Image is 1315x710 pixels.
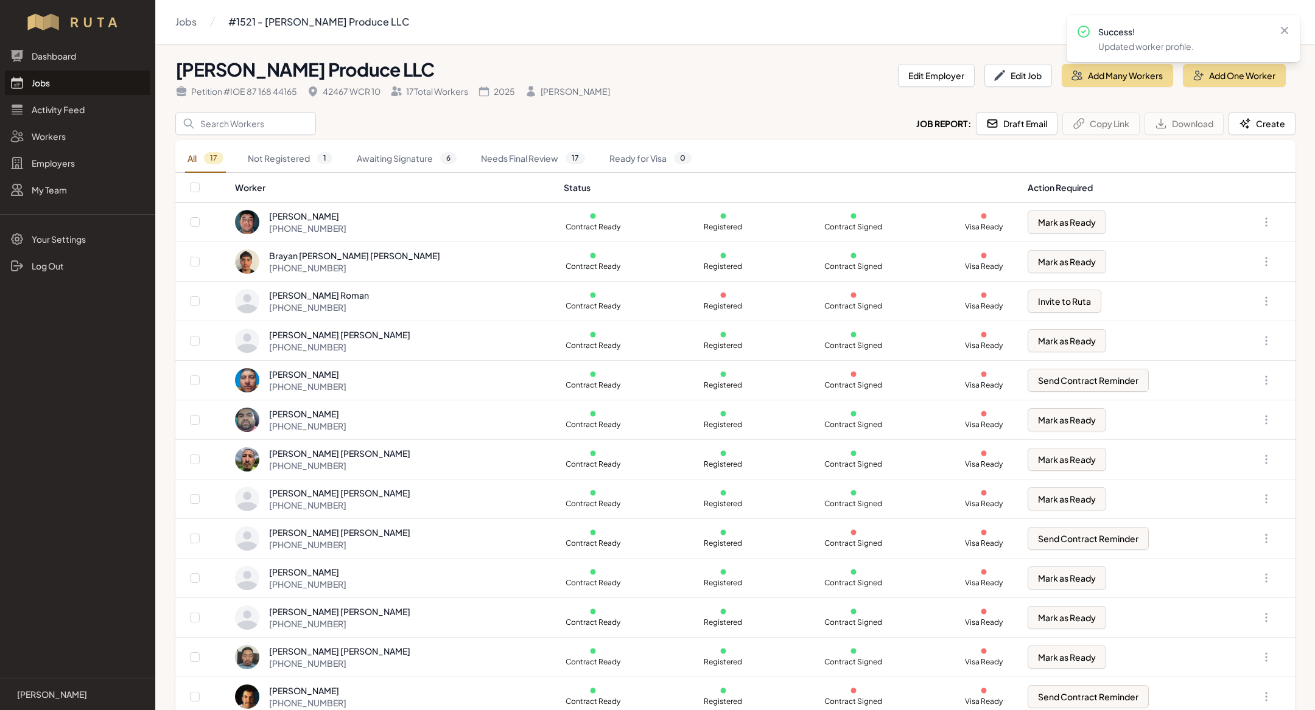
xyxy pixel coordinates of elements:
p: Registered [694,341,752,350]
div: [PERSON_NAME] [269,684,346,697]
button: Mark as Ready [1028,329,1106,352]
p: Registered [694,538,752,548]
a: Needs Final Review [479,145,587,173]
div: [PHONE_NUMBER] [269,538,410,551]
div: [PHONE_NUMBER] [269,499,410,511]
p: Contract Ready [564,538,622,548]
p: Registered [694,459,752,469]
a: Jobs [5,71,150,95]
a: Dashboard [5,44,150,68]
img: Workflow [26,12,130,32]
p: Visa Ready [955,459,1013,469]
p: Contract Signed [824,538,883,548]
div: [PHONE_NUMBER] [269,262,440,274]
div: 42467 WCR 10 [307,85,380,97]
button: Add Many Workers [1062,64,1173,87]
p: Contract Signed [824,459,883,469]
div: [PHONE_NUMBER] [269,380,346,392]
div: [PHONE_NUMBER] [269,420,346,432]
p: Visa Ready [955,222,1013,232]
input: Search Workers [175,112,316,135]
div: Petition # IOE 87 168 44165 [175,85,297,97]
div: [PERSON_NAME] [PERSON_NAME] [269,447,410,459]
button: Mark as Ready [1028,606,1106,629]
a: Log Out [5,254,150,278]
div: [PHONE_NUMBER] [269,657,410,669]
p: Visa Ready [955,499,1013,509]
p: Registered [694,697,752,706]
div: [PHONE_NUMBER] [269,618,410,630]
h2: Job Report: [916,117,971,130]
p: Contract Ready [564,301,622,311]
p: Visa Ready [955,618,1013,627]
a: My Team [5,178,150,202]
a: Ready for Visa [607,145,694,173]
div: [PERSON_NAME] [269,566,346,578]
div: [PHONE_NUMBER] [269,301,369,313]
th: Action Required [1020,173,1226,203]
p: Visa Ready [955,301,1013,311]
p: Registered [694,420,752,430]
p: Contract Signed [824,657,883,667]
button: Draft Email [976,112,1057,135]
p: Contract Ready [564,420,622,430]
button: Mark as Ready [1028,211,1106,234]
p: Visa Ready [955,538,1013,548]
div: [PERSON_NAME] [269,408,346,420]
p: Contract Ready [564,262,622,271]
a: Employers [5,151,150,175]
button: Create [1229,112,1296,135]
button: Mark as Ready [1028,646,1106,669]
p: Contract Signed [824,380,883,390]
div: [PHONE_NUMBER] [269,697,346,709]
div: [PERSON_NAME] [PERSON_NAME] [269,526,410,538]
p: Contract Ready [564,459,622,469]
nav: Tabs [175,145,1296,173]
p: Visa Ready [955,341,1013,350]
p: Contract Signed [824,499,883,509]
div: [PERSON_NAME] [PERSON_NAME] [269,605,410,618]
th: Status [556,173,1020,203]
a: All [185,145,226,173]
p: Contract Ready [564,578,622,588]
button: Edit Job [984,64,1052,87]
a: Workers [5,124,150,148]
div: 2025 [478,85,515,97]
p: Contract Ready [564,618,622,627]
p: Registered [694,499,752,509]
p: Registered [694,578,752,588]
button: Mark as Ready [1028,408,1106,431]
p: Visa Ready [955,420,1013,430]
div: Worker [235,181,549,193]
button: Send Contract Reminder [1028,527,1149,550]
div: [PERSON_NAME] [PERSON_NAME] [269,487,410,499]
p: Contract Signed [824,341,883,350]
a: Awaiting Signature [354,145,459,173]
a: Activity Feed [5,97,150,122]
p: Contract Signed [824,618,883,627]
div: [PERSON_NAME] Roman [269,289,369,301]
a: Not Registered [245,145,335,173]
div: [PERSON_NAME] [PERSON_NAME] [269,645,410,657]
p: Registered [694,262,752,271]
button: Edit Employer [898,64,975,87]
span: 0 [674,152,692,164]
button: Mark as Ready [1028,566,1106,590]
div: [PERSON_NAME] [PERSON_NAME] [269,329,410,341]
button: Send Contract Reminder [1028,369,1149,392]
button: Download [1145,112,1224,135]
p: Contract Ready [564,380,622,390]
a: Jobs [175,10,197,34]
p: Visa Ready [955,697,1013,706]
span: 1 [317,152,332,164]
a: Your Settings [5,227,150,251]
p: Registered [694,657,752,667]
span: 17 [566,152,585,164]
p: [PERSON_NAME] [17,688,87,700]
a: #1521 - [PERSON_NAME] Produce LLC [228,10,409,34]
button: Mark as Ready [1028,448,1106,471]
p: Visa Ready [955,657,1013,667]
div: 17 Total Workers [390,85,468,97]
p: Visa Ready [955,262,1013,271]
p: Registered [694,301,752,311]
